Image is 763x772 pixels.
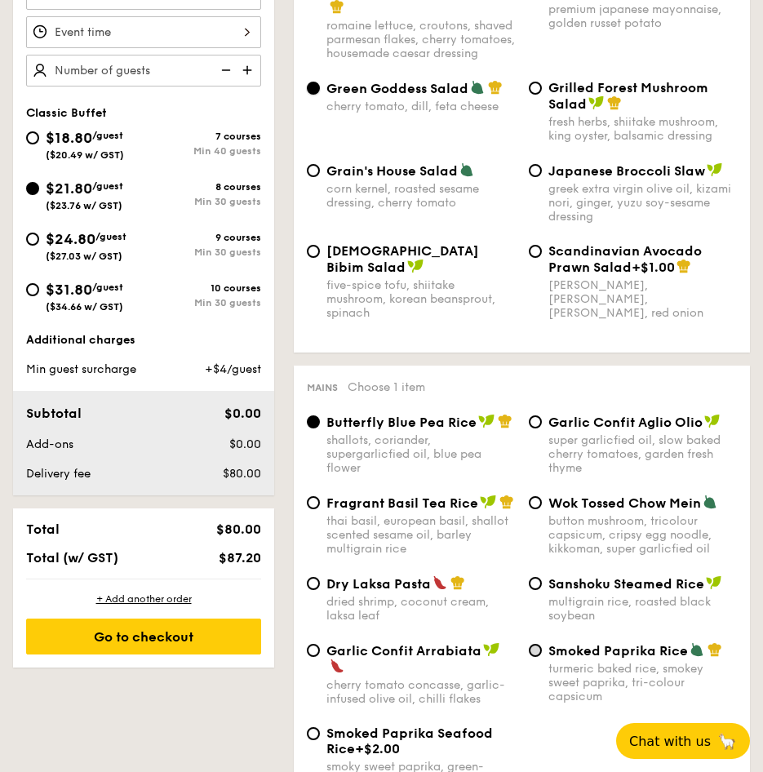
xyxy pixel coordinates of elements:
span: Total [26,521,60,537]
span: Min guest surcharge [26,362,136,376]
img: icon-vegan.f8ff3823.svg [704,414,721,428]
span: $24.80 [46,230,95,248]
img: icon-chef-hat.a58ddaea.svg [488,80,503,95]
input: Butterfly Blue Pea Riceshallots, coriander, supergarlicfied oil, blue pea flower [307,415,320,428]
span: $80.00 [216,521,261,537]
img: icon-chef-hat.a58ddaea.svg [498,414,512,428]
span: /guest [92,130,123,141]
span: Add-ons [26,437,73,451]
img: icon-vegan.f8ff3823.svg [707,162,723,177]
input: Japanese Broccoli Slawgreek extra virgin olive oil, kizami nori, ginger, yuzu soy-sesame dressing [529,164,542,177]
input: Scandinavian Avocado Prawn Salad+$1.00[PERSON_NAME], [PERSON_NAME], [PERSON_NAME], red onion [529,245,542,258]
div: Min 30 guests [144,297,261,308]
span: +$4/guest [205,362,261,376]
input: Grilled Forest Mushroom Saladfresh herbs, shiitake mushroom, king oyster, balsamic dressing [529,82,542,95]
div: romaine lettuce, croutons, shaved parmesan flakes, cherry tomatoes, housemade caesar dressing [326,19,516,60]
span: Grain's House Salad [326,163,458,179]
span: Green Goddess Salad [326,81,468,96]
span: +$1.00 [632,260,675,275]
div: Min 40 guests [144,145,261,157]
img: icon-reduce.1d2dbef1.svg [212,55,237,86]
input: $21.80/guest($23.76 w/ GST)8 coursesMin 30 guests [26,182,39,195]
div: super garlicfied oil, slow baked cherry tomatoes, garden fresh thyme [548,433,738,475]
span: Garlic Confit Aglio Olio [548,415,703,430]
span: Wok Tossed Chow Mein [548,495,701,511]
span: Classic Buffet [26,106,107,120]
img: icon-spicy.37a8142b.svg [433,575,447,590]
img: icon-chef-hat.a58ddaea.svg [499,495,514,509]
img: icon-vegetarian.fe4039eb.svg [470,80,485,95]
img: icon-vegetarian.fe4039eb.svg [703,495,717,509]
span: $21.80 [46,180,92,197]
img: icon-vegan.f8ff3823.svg [407,259,424,273]
img: icon-chef-hat.a58ddaea.svg [676,259,691,273]
span: Garlic Confit Arrabiata [326,643,481,659]
span: ($20.49 w/ GST) [46,149,124,161]
span: Chat with us [629,734,711,749]
span: /guest [92,180,123,192]
div: five-spice tofu, shiitake mushroom, korean beansprout, spinach [326,278,516,320]
img: icon-vegetarian.fe4039eb.svg [459,162,474,177]
input: Sanshoku Steamed Ricemultigrain rice, roasted black soybean [529,577,542,590]
div: [PERSON_NAME], [PERSON_NAME], [PERSON_NAME], red onion [548,278,738,320]
div: 9 courses [144,232,261,243]
span: Smoked Paprika Rice [548,643,688,659]
input: Wok Tossed Chow Meinbutton mushroom, tricolour capsicum, cripsy egg noodle, kikkoman, super garli... [529,496,542,509]
span: $80.00 [223,467,261,481]
input: Green Goddess Saladcherry tomato, dill, feta cheese [307,82,320,95]
span: Grilled Forest Mushroom Salad [548,80,708,112]
div: Min 30 guests [144,196,261,207]
div: 7 courses [144,131,261,142]
div: fresh herbs, shiitake mushroom, king oyster, balsamic dressing [548,115,738,143]
input: Smoked Paprika Seafood Rice+$2.00smoky sweet paprika, green-lipped mussel, flower squid, baby prawn [307,727,320,740]
span: ($34.66 w/ GST) [46,301,123,313]
div: greek extra virgin olive oil, kizami nori, ginger, yuzu soy-sesame dressing [548,182,738,224]
img: icon-vegetarian.fe4039eb.svg [690,642,704,657]
span: ($27.03 w/ GST) [46,251,122,262]
span: ($23.76 w/ GST) [46,200,122,211]
div: corn kernel, roasted sesame dressing, cherry tomato [326,182,516,210]
div: Additional charges [26,332,261,348]
input: Garlic Confit Aglio Oliosuper garlicfied oil, slow baked cherry tomatoes, garden fresh thyme [529,415,542,428]
input: [DEMOGRAPHIC_DATA] Bibim Saladfive-spice tofu, shiitake mushroom, korean beansprout, spinach [307,245,320,258]
span: $0.00 [224,406,261,421]
div: Min 30 guests [144,246,261,258]
div: multigrain rice, roasted black soybean [548,595,738,623]
button: Chat with us🦙 [616,723,750,759]
img: icon-vegan.f8ff3823.svg [706,575,722,590]
div: Go to checkout [26,619,261,654]
span: Japanese Broccoli Slaw [548,163,705,179]
span: Choose 1 item [348,380,425,394]
div: turmeric baked rice, smokey sweet paprika, tri-colour capsicum [548,662,738,703]
div: dried shrimp, coconut cream, laksa leaf [326,595,516,623]
div: button mushroom, tricolour capsicum, cripsy egg noodle, kikkoman, super garlicfied oil [548,514,738,556]
div: premium japanese mayonnaise, golden russet potato [548,2,738,30]
img: icon-chef-hat.a58ddaea.svg [607,95,622,110]
span: Mains [307,382,338,393]
span: Sanshoku Steamed Rice [548,576,704,592]
img: icon-vegan.f8ff3823.svg [483,642,499,657]
div: 10 courses [144,282,261,294]
span: $31.80 [46,281,92,299]
span: Fragrant Basil Tea Rice [326,495,478,511]
input: Number of guests [26,55,261,87]
input: $18.80/guest($20.49 w/ GST)7 coursesMin 40 guests [26,131,39,144]
span: 🦙 [717,732,737,751]
div: shallots, coriander, supergarlicfied oil, blue pea flower [326,433,516,475]
span: $18.80 [46,129,92,147]
img: icon-vegan.f8ff3823.svg [478,414,495,428]
input: Dry Laksa Pastadried shrimp, coconut cream, laksa leaf [307,577,320,590]
span: Total (w/ GST) [26,550,118,566]
input: Smoked Paprika Riceturmeric baked rice, smokey sweet paprika, tri-colour capsicum [529,644,542,657]
span: Scandinavian Avocado Prawn Salad [548,243,702,275]
span: Smoked Paprika Seafood Rice [326,725,493,756]
img: icon-add.58712e84.svg [237,55,261,86]
div: thai basil, european basil, shallot scented sesame oil, barley multigrain rice [326,514,516,556]
span: $0.00 [229,437,261,451]
input: Event time [26,16,261,48]
input: $24.80/guest($27.03 w/ GST)9 coursesMin 30 guests [26,233,39,246]
img: icon-chef-hat.a58ddaea.svg [450,575,465,590]
span: Delivery fee [26,467,91,481]
div: cherry tomato, dill, feta cheese [326,100,516,113]
img: icon-spicy.37a8142b.svg [330,659,344,673]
